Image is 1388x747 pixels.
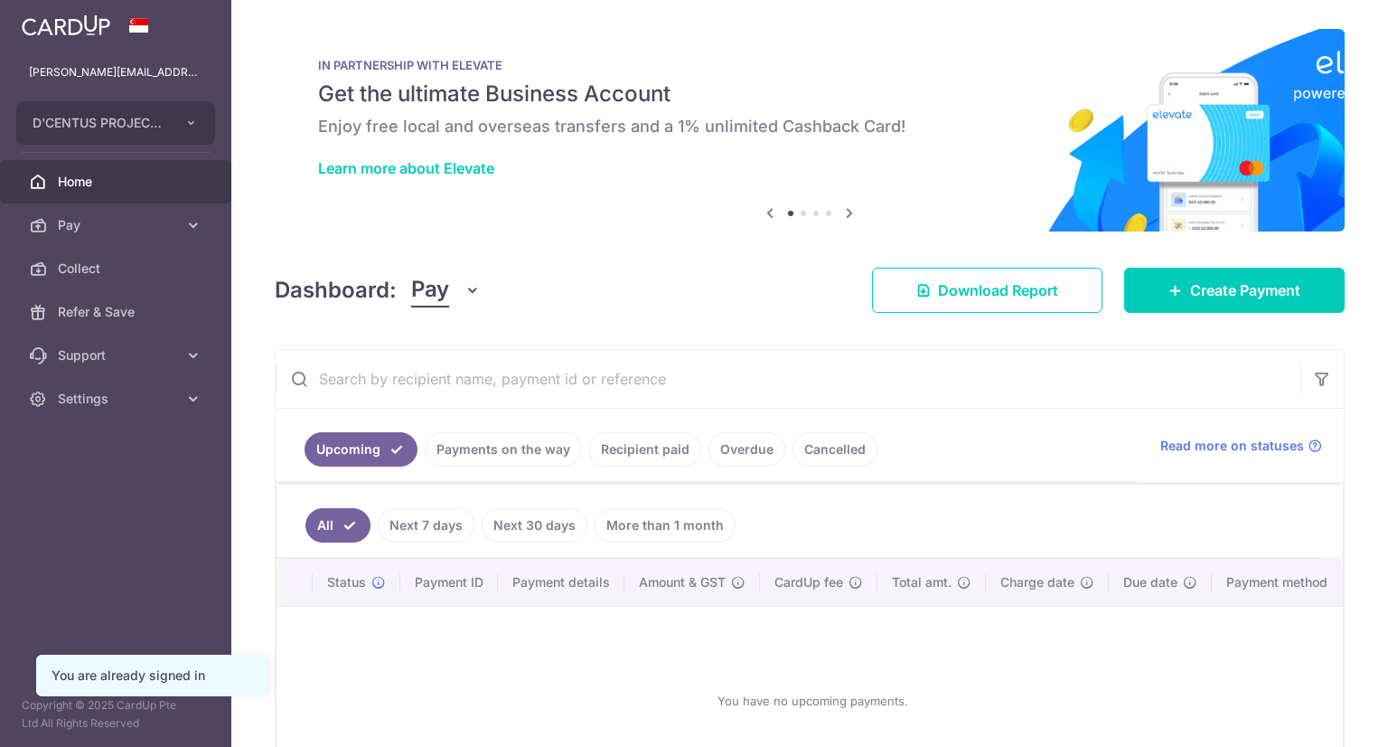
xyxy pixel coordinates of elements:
a: Create Payment [1124,268,1345,313]
span: CardUp fee [774,573,843,591]
a: All [305,508,370,543]
a: Cancelled [792,432,877,467]
span: Read more on statuses [1160,437,1304,455]
p: [PERSON_NAME][EMAIL_ADDRESS][DOMAIN_NAME] [29,63,202,81]
a: Next 30 days [482,508,587,543]
h6: Enjoy free local and overseas transfers and a 1% unlimited Cashback Card! [318,116,1301,137]
a: Upcoming [305,432,417,467]
th: Payment details [498,559,624,606]
iframe: Opens a widget where you can find more information [1272,693,1370,738]
span: D'CENTUS PROJECTS PTE. LTD. [33,114,166,132]
a: Recipient paid [589,432,701,467]
span: Download Report [938,279,1058,301]
span: Refer & Save [58,303,177,321]
h4: Dashboard: [275,274,397,307]
span: Due date [1123,573,1177,591]
th: Payment ID [400,559,498,606]
span: Create Payment [1190,279,1300,301]
a: Download Report [872,268,1102,313]
a: Overdue [708,432,785,467]
a: Payments on the way [425,432,582,467]
a: Read more on statuses [1160,437,1322,455]
input: Search by recipient name, payment id or reference [276,350,1300,408]
span: Status [327,573,366,591]
span: Total amt. [892,573,952,591]
h5: Get the ultimate Business Account [318,80,1301,109]
span: Support [58,346,177,364]
div: You are already signed in [52,667,252,685]
button: Pay [411,273,481,307]
th: Payment method [1212,559,1349,606]
p: IN PARTNERSHIP WITH ELEVATE [318,58,1301,72]
span: Amount & GST [639,573,726,591]
span: Pay [411,273,449,307]
span: Charge date [1000,573,1074,591]
button: D'CENTUS PROJECTS PTE. LTD. [16,101,215,145]
a: Next 7 days [378,508,474,543]
span: Home [58,173,177,191]
span: Pay [58,216,177,234]
img: Renovation banner [275,29,1345,232]
img: CardUp [22,14,110,36]
span: Collect [58,260,177,278]
a: More than 1 month [595,508,736,543]
span: Settings [58,390,177,408]
a: Learn more about Elevate [318,159,494,177]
